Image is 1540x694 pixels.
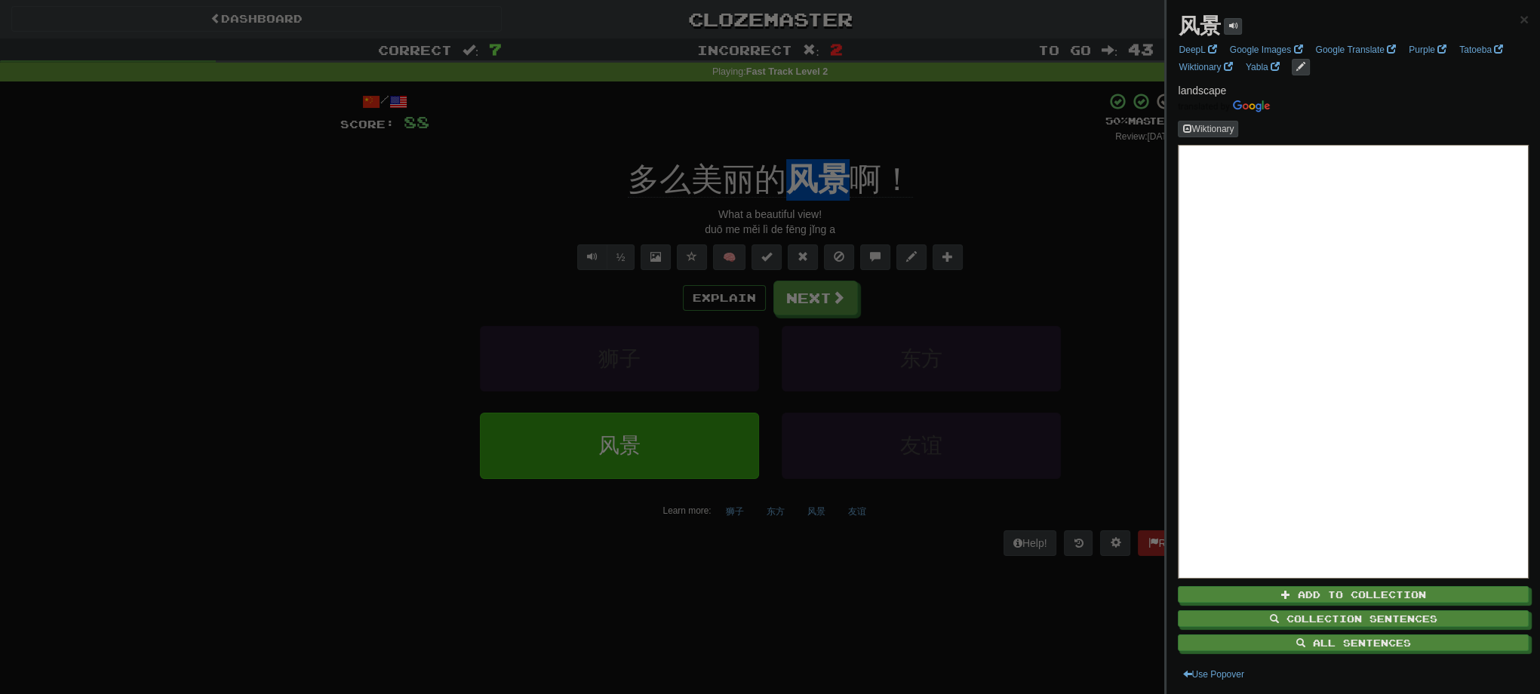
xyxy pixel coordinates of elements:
a: Yabla [1241,59,1284,75]
span: landscape [1178,84,1226,97]
img: Color short [1178,100,1270,112]
button: Wiktionary [1178,121,1238,137]
a: Google Images [1225,41,1308,58]
a: Wiktionary [1174,59,1237,75]
button: Collection Sentences [1178,610,1529,627]
button: Close [1520,11,1529,27]
button: All Sentences [1178,634,1529,651]
a: Purple [1404,41,1451,58]
button: edit links [1292,59,1310,75]
span: × [1520,11,1529,28]
a: Tatoeba [1455,41,1508,58]
a: Google Translate [1311,41,1400,58]
button: Add to Collection [1178,586,1529,603]
button: Use Popover [1178,666,1248,683]
a: DeepL [1174,41,1221,58]
strong: 风景 [1178,14,1220,38]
